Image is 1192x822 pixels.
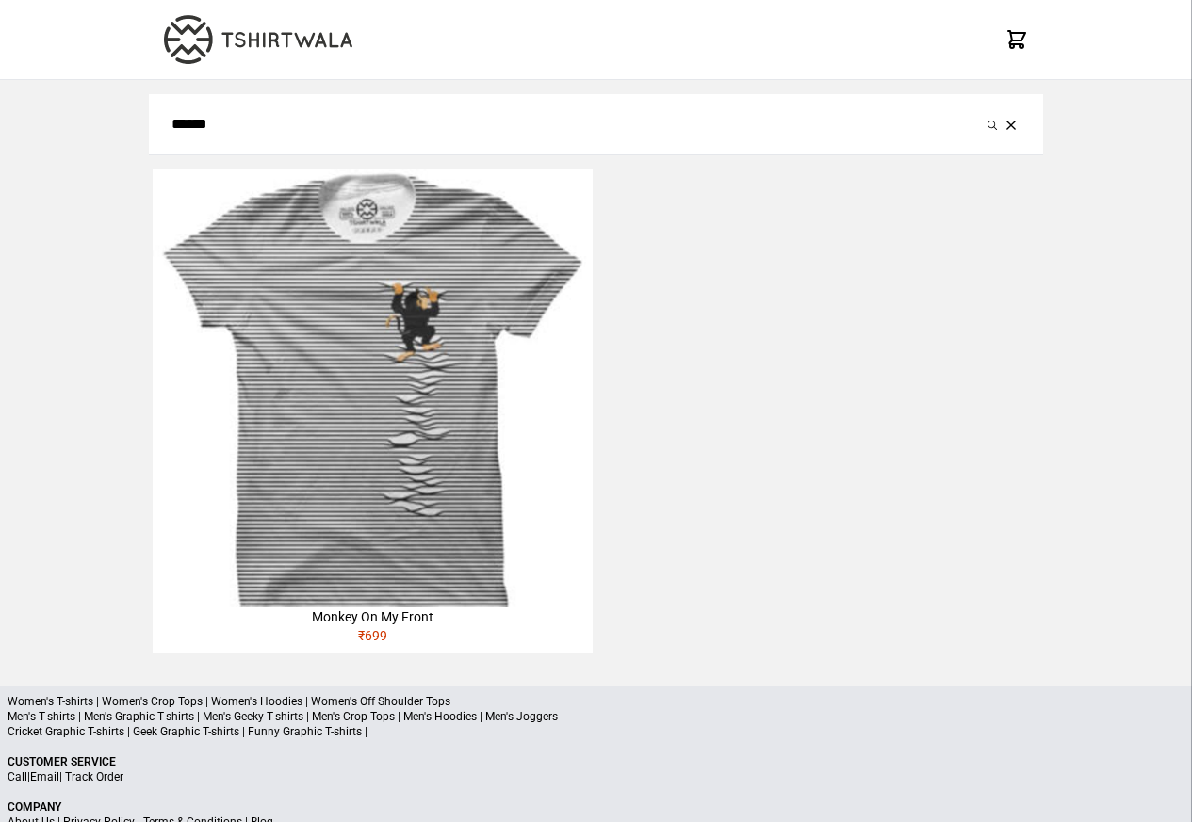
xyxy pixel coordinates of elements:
a: Track Order [65,770,123,783]
button: Submit your search query. [983,113,1002,136]
p: Men's T-shirts | Men's Graphic T-shirts | Men's Geeky T-shirts | Men's Crop Tops | Men's Hoodies ... [8,709,1184,724]
div: ₹ 699 [153,626,592,653]
p: Cricket Graphic T-shirts | Geek Graphic T-shirts | Funny Graphic T-shirts | [8,724,1184,739]
p: Customer Service [8,754,1184,769]
a: Email [30,770,59,783]
a: Call [8,770,27,783]
p: | | [8,769,1184,784]
p: Company [8,799,1184,814]
button: Clear the search query. [1002,113,1021,136]
div: Monkey On My Front [153,607,592,626]
a: Monkey On My Front₹699 [153,169,592,653]
img: monkey-climbing-320x320.jpg [153,169,592,607]
img: TW-LOGO-400-104.png [164,15,352,64]
p: Women's T-shirts | Women's Crop Tops | Women's Hoodies | Women's Off Shoulder Tops [8,694,1184,709]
